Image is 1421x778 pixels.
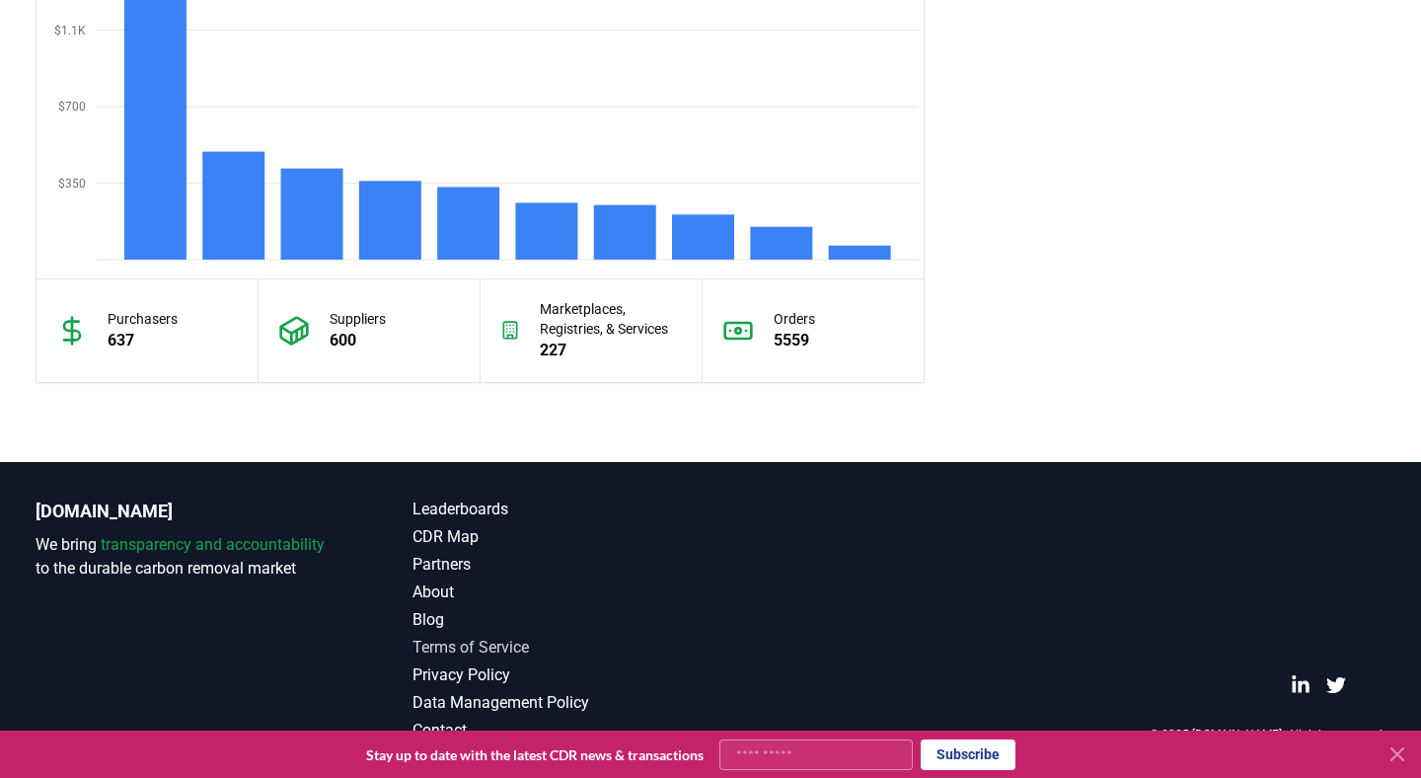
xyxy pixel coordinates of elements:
[412,719,710,742] a: Contact
[108,329,178,352] p: 637
[101,535,325,554] span: transparency and accountability
[36,533,334,581] p: We bring to the durable carbon removal market
[774,309,815,329] p: Orders
[540,339,681,362] p: 227
[1291,675,1310,695] a: LinkedIn
[412,581,710,604] a: About
[412,498,710,521] a: Leaderboards
[58,100,86,114] tspan: $700
[1326,675,1346,695] a: Twitter
[412,663,710,687] a: Privacy Policy
[412,608,710,632] a: Blog
[330,329,386,352] p: 600
[774,329,815,352] p: 5559
[330,309,386,329] p: Suppliers
[54,24,86,38] tspan: $1.1K
[540,299,681,339] p: Marketplaces, Registries, & Services
[58,177,86,191] tspan: $350
[412,553,710,577] a: Partners
[412,525,710,549] a: CDR Map
[1150,727,1385,742] p: © 2025 [DOMAIN_NAME]. All rights reserved.
[412,691,710,715] a: Data Management Policy
[412,636,710,660] a: Terms of Service
[108,309,178,329] p: Purchasers
[36,498,334,525] p: [DOMAIN_NAME]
